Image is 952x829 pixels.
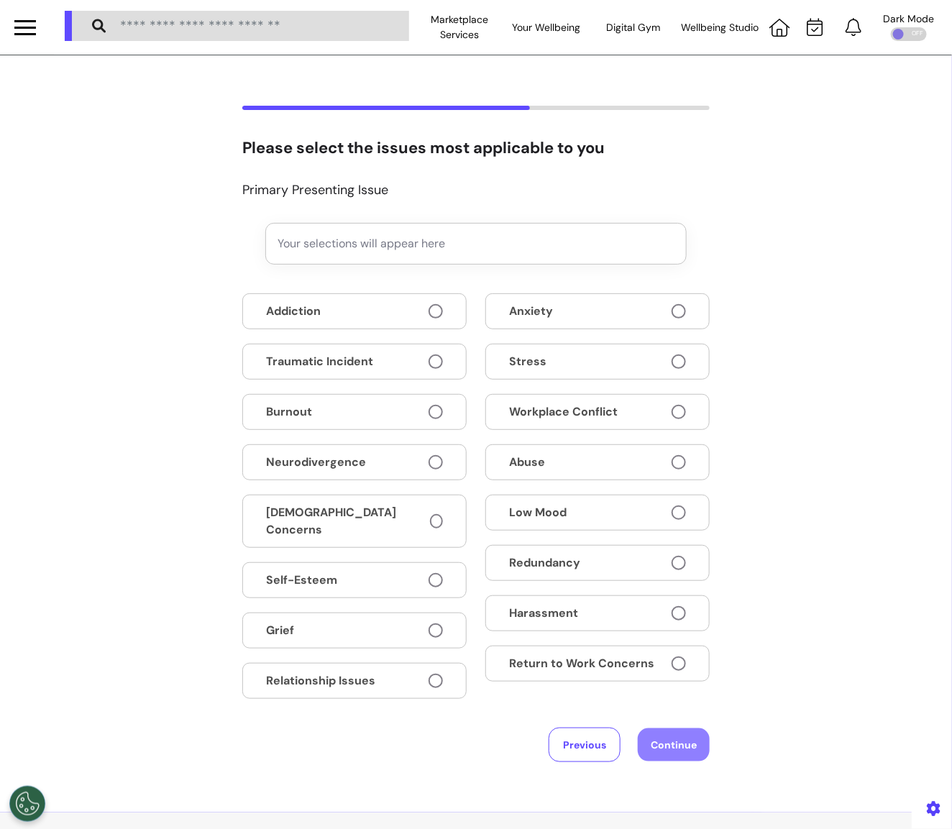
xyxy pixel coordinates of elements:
[509,605,578,622] span: Harassment
[242,613,467,649] button: Grief
[242,495,467,548] button: [DEMOGRAPHIC_DATA] Concerns
[485,293,710,329] button: Anxiety
[485,545,710,581] button: Redundancy
[242,444,467,480] button: Neurodivergence
[485,394,710,430] button: Workplace Conflict
[416,7,503,47] div: Marketplace Services
[242,180,710,200] p: Primary Presenting Issue
[266,353,373,370] span: Traumatic Incident
[509,353,546,370] span: Stress
[266,622,294,639] span: Grief
[242,344,467,380] button: Traumatic Incident
[9,786,45,822] button: Open Preferences
[503,7,590,47] div: Your Wellbeing
[485,344,710,380] button: Stress
[485,595,710,631] button: Harassment
[242,394,467,430] button: Burnout
[590,7,677,47] div: Digital Gym
[266,303,321,320] span: Addiction
[509,554,580,572] span: Redundancy
[891,27,927,41] div: OFF
[509,504,567,521] span: Low Mood
[266,572,337,589] span: Self-Esteem
[266,403,312,421] span: Burnout
[242,562,467,598] button: Self-Esteem
[266,504,430,539] span: [DEMOGRAPHIC_DATA] Concerns
[485,495,710,531] button: Low Mood
[242,293,467,329] button: Addiction
[884,14,935,24] div: Dark Mode
[278,235,674,252] p: Your selections will appear here
[509,303,553,320] span: Anxiety
[509,454,545,471] span: Abuse
[509,403,618,421] span: Workplace Conflict
[485,444,710,480] button: Abuse
[266,454,366,471] span: Neurodivergence
[266,672,375,690] span: Relationship Issues
[677,7,764,47] div: Wellbeing Studio
[242,663,467,699] button: Relationship Issues
[509,655,654,672] span: Return to Work Concerns
[485,646,710,682] button: Return to Work Concerns
[549,728,621,762] button: Previous
[638,728,710,761] button: Continue
[242,139,710,157] h2: Please select the issues most applicable to you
